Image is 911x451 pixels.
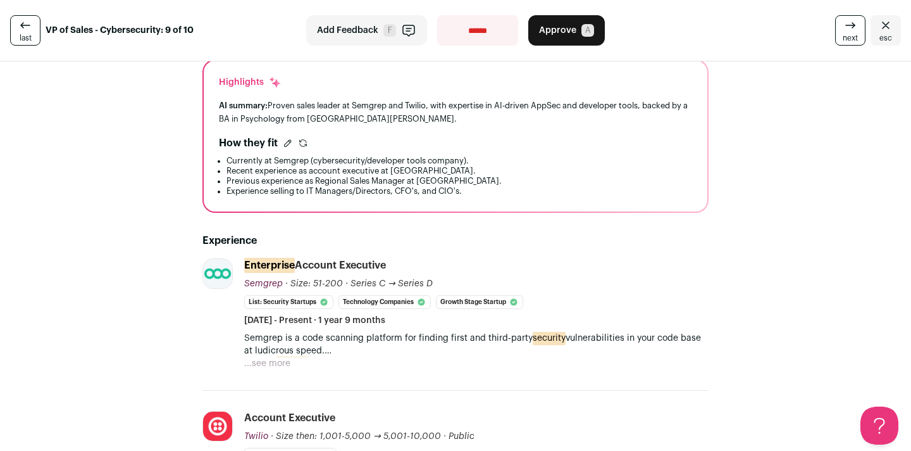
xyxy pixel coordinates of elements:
span: · [443,430,446,443]
mark: security [276,357,309,371]
div: Highlights [219,76,282,89]
h2: How they fit [219,136,278,151]
a: Close [871,15,901,46]
img: 9f9126330740b678eaaf769a8feb98d308fba5fe3e8235d735e6ca9f6cd8bf16.jpg [203,259,232,288]
li: Currently at Semgrep (cybersecurity/developer tools company). [226,156,692,166]
span: Public [449,432,474,441]
mark: Enterprise [244,258,295,273]
span: esc [879,33,892,43]
iframe: Help Scout Beacon - Open [860,407,898,445]
span: Add Feedback [317,24,378,37]
span: Series C → Series D [350,279,433,288]
a: next [835,15,865,46]
li: Previous experience as Regional Sales Manager at [GEOGRAPHIC_DATA]. [226,176,692,186]
button: ...see more [244,357,290,370]
span: last [20,33,32,43]
p: Semgrep is a code scanning platform for finding first and third-party vulnerabilities in your cod... [244,332,709,357]
li: List: Security startups [244,295,333,309]
div: Account Executive [244,258,386,272]
div: Account Executive [244,411,335,425]
span: · [345,277,348,290]
span: [DATE] - Present · 1 year 9 months [244,314,385,327]
span: A [581,24,594,37]
img: 9ec907bf8bf7bd051eae7243908bc2757e1fb5ade49d9ac0816241e627f6fcbc.jpg [203,412,232,441]
span: AI summary: [219,101,268,110]
span: Approve [539,24,576,37]
span: Semgrep [244,279,283,288]
button: Add Feedback F [306,15,427,46]
li: Recent experience as account executive at [GEOGRAPHIC_DATA]. [226,166,692,176]
h2: Experience [202,233,709,248]
button: Approve A [528,15,605,46]
li: Growth Stage Startup [436,295,523,309]
a: last [10,15,40,46]
span: F [383,24,396,37]
span: · Size: 51-200 [285,279,343,288]
li: Experience selling to IT Managers/Directors, CFO's, and CIO's. [226,186,692,196]
li: Technology Companies [338,295,431,309]
span: Twilio [244,432,268,441]
span: next [843,33,858,43]
strong: VP of Sales - Cybersecurity: 9 of 10 [46,24,194,37]
span: · Size then: 1,001-5,000 → 5,001-10,000 [271,432,441,441]
div: Proven sales leader at Semgrep and Twilio, with expertise in AI-driven AppSec and developer tools... [219,99,692,125]
mark: security [533,331,566,345]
